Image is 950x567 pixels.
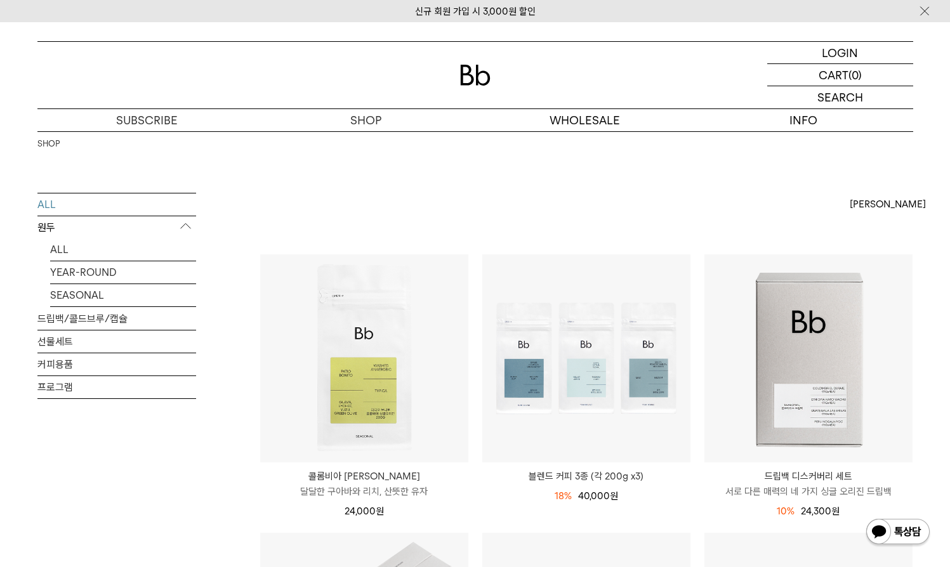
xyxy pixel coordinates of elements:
[345,505,384,517] span: 24,000
[865,518,931,548] img: 카카오톡 채널 1:1 채팅 버튼
[460,65,491,86] img: 로고
[37,330,196,353] a: 선물세트
[415,6,536,17] a: 신규 회원 가입 시 3,000원 할인
[37,109,256,131] a: SUBSCRIBE
[37,138,60,150] a: SHOP
[260,469,468,484] p: 콜롬비아 [PERSON_NAME]
[817,86,863,108] p: SEARCH
[767,64,913,86] a: CART (0)
[37,193,196,216] a: ALL
[704,469,913,499] a: 드립백 디스커버리 세트 서로 다른 매력의 네 가지 싱글 오리진 드립백
[777,504,795,519] div: 10%
[482,254,690,462] img: 블렌드 커피 3종 (각 200g x3)
[694,109,913,131] p: INFO
[260,484,468,499] p: 달달한 구아바와 리치, 산뜻한 유자
[50,284,196,306] a: SEASONAL
[376,505,384,517] span: 원
[37,376,196,398] a: 프로그램
[578,490,618,502] span: 40,000
[801,505,840,517] span: 24,300
[555,488,572,504] div: 18%
[704,484,913,499] p: 서로 다른 매력의 네 가지 싱글 오리진 드립백
[848,64,862,86] p: (0)
[767,42,913,64] a: LOGIN
[704,469,913,484] p: 드립백 디스커버리 세트
[260,469,468,499] a: 콜롬비아 [PERSON_NAME] 달달한 구아바와 리치, 산뜻한 유자
[37,353,196,375] a: 커피용품
[256,109,475,131] a: SHOP
[50,238,196,261] a: ALL
[819,64,848,86] p: CART
[37,308,196,330] a: 드립백/콜드브루/캡슐
[822,42,858,63] p: LOGIN
[610,490,618,502] span: 원
[831,505,840,517] span: 원
[37,216,196,239] p: 원두
[50,261,196,283] a: YEAR-ROUND
[850,197,926,212] span: [PERSON_NAME]
[260,254,468,462] img: 콜롬비아 파티오 보니토
[482,469,690,484] a: 블렌드 커피 3종 (각 200g x3)
[704,254,913,462] img: 드립백 디스커버리 세트
[475,109,694,131] p: WHOLESALE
